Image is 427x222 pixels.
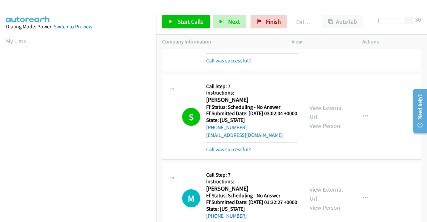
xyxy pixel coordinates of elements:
[206,124,247,131] a: [PHONE_NUMBER]
[362,38,421,46] p: Actions
[177,18,203,25] span: Start Calls
[408,84,427,138] iframe: Resource Center
[266,18,281,25] span: Finish
[206,199,297,206] h5: Ff Submitted Date: [DATE] 01:32:27 +0000
[206,185,295,193] h2: [PERSON_NAME]
[206,178,297,185] h5: Instructions:
[206,89,297,96] h5: Instructions:
[296,17,310,26] p: Call Completed
[54,23,92,30] a: Switch to Preview
[310,204,340,211] a: View Person
[228,18,240,25] span: Next
[206,110,297,117] h5: Ff Submitted Date: [DATE] 03:02:04 +0000
[206,146,251,153] a: Call was successful?
[213,15,246,28] button: Next
[206,213,247,219] a: [PHONE_NUMBER]
[206,192,297,199] h5: Ff Status: Scheduling - No Answer
[206,206,297,212] h5: State: [US_STATE]
[322,15,363,28] button: AutoTab
[292,38,350,46] p: View
[206,57,251,64] a: Call was successful?
[310,104,343,121] a: View External Url
[182,189,200,207] h1: M
[310,186,343,202] a: View External Url
[206,117,297,124] h5: State: [US_STATE]
[206,104,297,110] h5: Ff Status: Scheduling - No Answer
[162,38,280,46] p: Company Information
[6,37,26,45] a: My Lists
[251,15,287,28] a: Finish
[415,15,421,24] div: 30
[6,23,150,31] div: Dialing Mode: Power |
[162,15,210,28] a: Start Calls
[206,83,297,90] h5: Call Step: 7
[206,96,295,104] h2: [PERSON_NAME]
[206,172,297,178] h5: Call Step: 7
[206,132,283,138] a: [EMAIL_ADDRESS][DOMAIN_NAME]
[182,108,200,126] h1: S
[310,122,340,130] a: View Person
